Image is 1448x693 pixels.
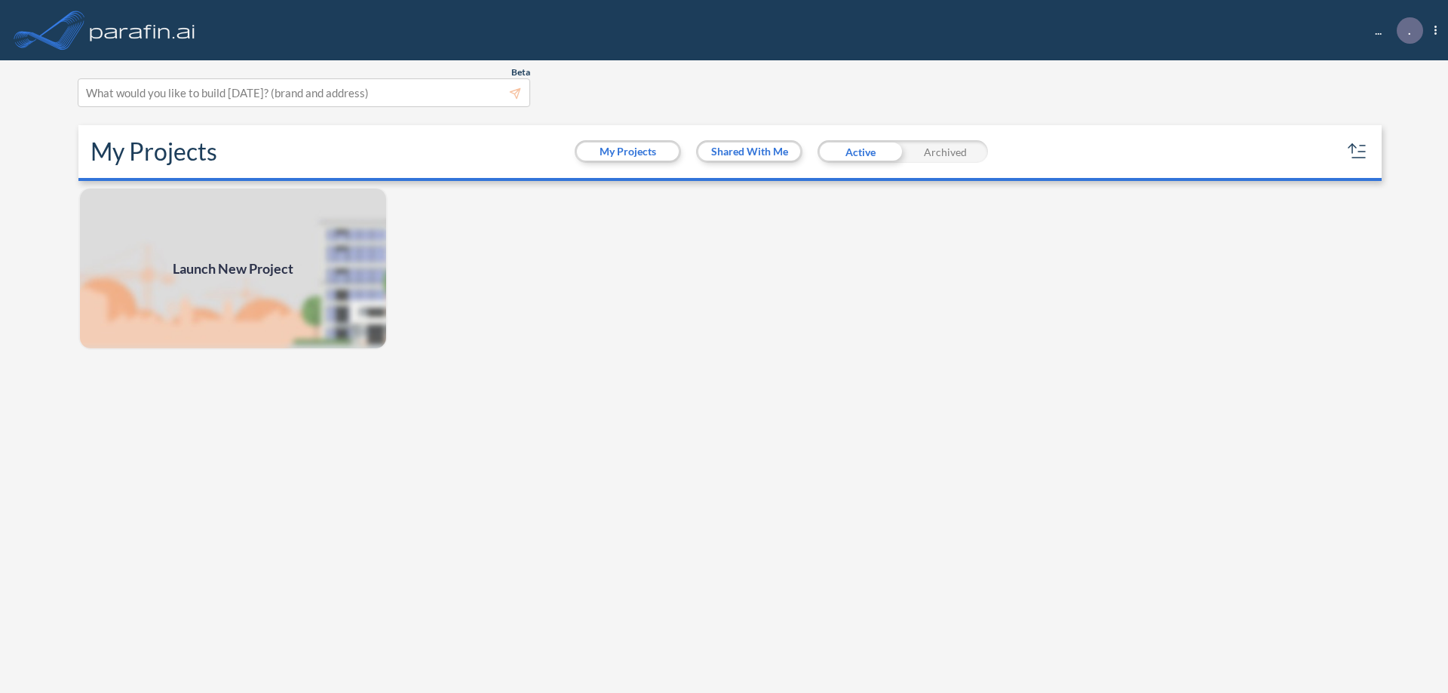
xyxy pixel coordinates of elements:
[698,143,800,161] button: Shared With Me
[818,140,903,163] div: Active
[1345,140,1370,164] button: sort
[87,15,198,45] img: logo
[1408,23,1411,37] p: .
[903,140,988,163] div: Archived
[511,66,530,78] span: Beta
[577,143,679,161] button: My Projects
[1352,17,1437,44] div: ...
[90,137,217,166] h2: My Projects
[78,187,388,350] a: Launch New Project
[78,187,388,350] img: add
[173,259,293,279] span: Launch New Project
